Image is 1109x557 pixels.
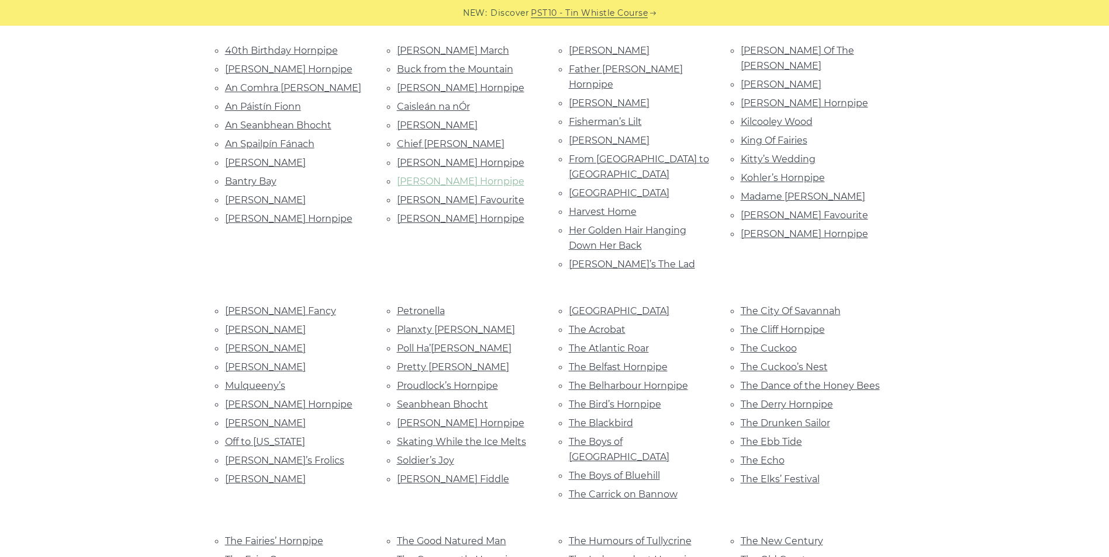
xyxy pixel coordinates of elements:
a: The Atlantic Roar [569,343,649,354]
a: [PERSON_NAME] Hornpipe [225,213,353,224]
a: Kohler’s Hornpipe [741,172,825,183]
a: An Comhra [PERSON_NAME] [225,82,361,93]
a: The Echo [741,455,785,466]
a: [GEOGRAPHIC_DATA] [569,305,669,316]
a: Buck from the Mountain [397,64,513,75]
a: The City Of Savannah [741,305,841,316]
a: The Bird’s Hornpipe [569,399,661,410]
a: [PERSON_NAME] Hornpipe [397,213,524,224]
a: Chief [PERSON_NAME] [397,138,505,149]
a: Mulqueeny’s [225,380,285,391]
a: [PERSON_NAME] Hornpipe [397,176,524,187]
a: [PERSON_NAME] [225,361,306,373]
a: Poll Ha’[PERSON_NAME] [397,343,512,354]
a: The Drunken Sailor [741,417,830,429]
a: [PERSON_NAME] [225,474,306,485]
a: [PERSON_NAME] [225,417,306,429]
a: [PERSON_NAME] March [397,45,509,56]
a: The New Century [741,535,823,546]
a: Proudlock’s Hornpipe [397,380,498,391]
a: The Elks’ Festival [741,474,820,485]
a: [PERSON_NAME] Favourite [397,194,524,206]
a: [PERSON_NAME] Of The [PERSON_NAME] [741,45,854,71]
a: [PERSON_NAME] Hornpipe [397,157,524,168]
a: An Seanbhean Bhocht [225,120,331,131]
a: Pretty [PERSON_NAME] [397,361,509,373]
a: The Carrick on Bannow [569,489,678,500]
a: Planxty [PERSON_NAME] [397,324,515,335]
a: An Páistín Fionn [225,101,301,112]
a: [PERSON_NAME] Hornpipe [741,228,868,239]
a: [PERSON_NAME] Hornpipe [225,399,353,410]
span: NEW: [463,6,487,20]
a: The Cuckoo [741,343,797,354]
a: The Boys of Bluehill [569,470,660,481]
a: [PERSON_NAME] Hornpipe [225,64,353,75]
a: The Acrobat [569,324,626,335]
a: [PERSON_NAME] [569,45,649,56]
a: [PERSON_NAME]’s Frolics [225,455,344,466]
a: Father [PERSON_NAME] Hornpipe [569,64,683,90]
a: The Cliff Hornpipe [741,324,825,335]
a: Her Golden Hair Hanging Down Her Back [569,225,686,251]
a: Fisherman’s Lilt [569,116,642,127]
a: The Boys of [GEOGRAPHIC_DATA] [569,436,669,462]
a: [PERSON_NAME] Fancy [225,305,336,316]
a: Off to [US_STATE] [225,436,305,447]
a: Seanbhean Bhocht [397,399,488,410]
span: Discover [490,6,529,20]
a: The Dance of the Honey Bees [741,380,880,391]
a: Bantry Bay [225,176,277,187]
a: The Cuckoo’s Nest [741,361,828,373]
a: An Spailpín Fánach [225,138,315,149]
a: Skating While the Ice Melts [397,436,526,447]
a: [PERSON_NAME] [397,120,478,131]
a: The Belfast Hornpipe [569,361,668,373]
a: [GEOGRAPHIC_DATA] [569,187,669,199]
a: Kilcooley Wood [741,116,813,127]
a: [PERSON_NAME] [225,157,306,168]
a: The Fairies’ Hornpipe [225,535,323,546]
a: The Humours of Tullycrine [569,535,692,546]
a: 40th Birthday Hornpipe [225,45,338,56]
a: The Derry Hornpipe [741,399,833,410]
a: Caisleán na nÓr [397,101,470,112]
a: From [GEOGRAPHIC_DATA] to [GEOGRAPHIC_DATA] [569,154,709,180]
a: Soldier’s Joy [397,455,454,466]
a: [PERSON_NAME] Hornpipe [397,417,524,429]
a: [PERSON_NAME] [225,194,306,206]
a: The Good Natured Man [397,535,506,546]
a: Kitty’s Wedding [741,154,816,165]
a: [PERSON_NAME] Hornpipe [397,82,524,93]
a: King Of Fairies [741,135,807,146]
a: Madame [PERSON_NAME] [741,191,865,202]
a: [PERSON_NAME] Hornpipe [741,98,868,109]
a: [PERSON_NAME] [225,324,306,335]
a: The Belharbour Hornpipe [569,380,688,391]
a: [PERSON_NAME] [569,98,649,109]
a: Petronella [397,305,445,316]
a: [PERSON_NAME] Fiddle [397,474,509,485]
a: [PERSON_NAME]’s The Lad [569,259,695,270]
a: [PERSON_NAME] Favourite [741,210,868,221]
a: The Blackbird [569,417,633,429]
a: [PERSON_NAME] [741,79,821,90]
a: [PERSON_NAME] [569,135,649,146]
a: [PERSON_NAME] [225,343,306,354]
a: Harvest Home [569,206,637,217]
a: The Ebb Tide [741,436,802,447]
a: PST10 - Tin Whistle Course [531,6,648,20]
